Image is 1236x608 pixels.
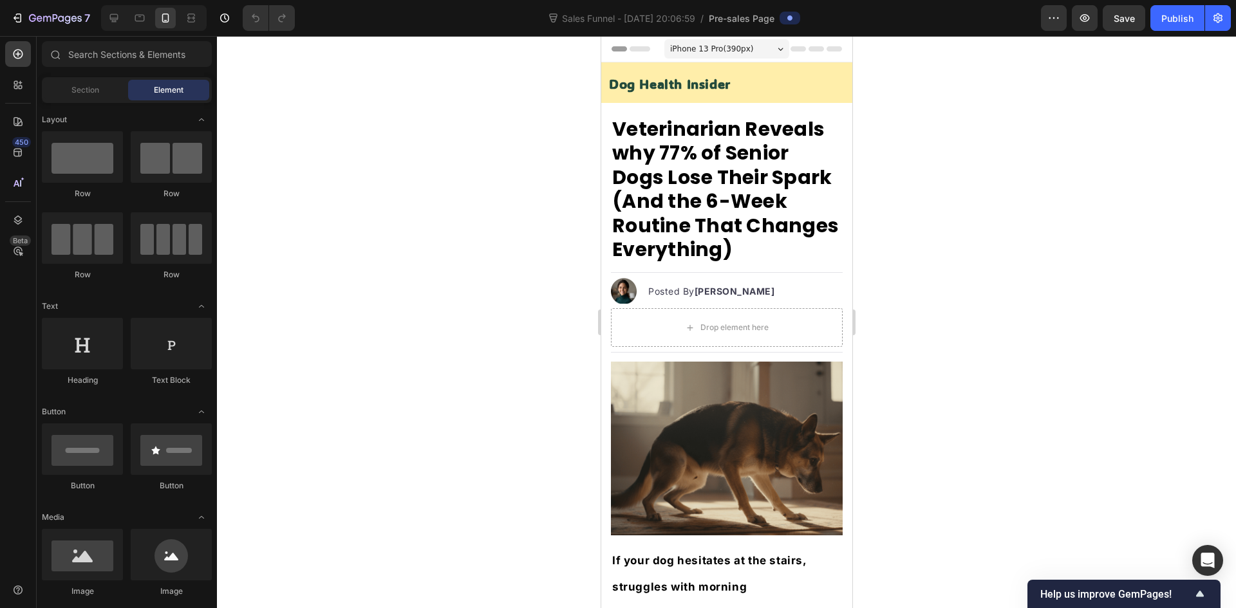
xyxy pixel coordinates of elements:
div: Row [131,188,212,199]
div: Button [42,480,123,492]
button: Save [1103,5,1145,31]
span: Section [71,84,99,96]
div: Undo/Redo [243,5,295,31]
span: Element [154,84,183,96]
iframe: Design area [601,36,852,608]
p: 7 [84,10,90,26]
span: Media [42,511,64,523]
span: Text [42,300,58,312]
span: Sales Funnel - [DATE] 20:06:59 [559,12,698,25]
div: Image [42,585,123,597]
div: Publish [1161,12,1194,25]
div: Heading [42,374,123,386]
div: Beta [10,235,31,246]
span: Button [42,406,66,418]
button: Publish [1150,5,1204,31]
div: Row [42,269,123,281]
div: Text Block [131,374,212,386]
button: 7 [5,5,96,31]
div: Row [42,188,123,199]
span: Help us improve GemPages! [1040,588,1192,600]
span: Toggle open [191,109,212,130]
div: Row [131,269,212,281]
div: Button [131,480,212,492]
button: Show survey - Help us improve GemPages! [1040,586,1208,602]
div: 450 [12,137,31,147]
span: Toggle open [191,296,212,317]
input: Search Sections & Elements [42,41,212,67]
span: Save [1114,13,1135,24]
span: Pre-sales Page [709,12,774,25]
span: Toggle open [191,401,212,422]
span: Layout [42,114,67,125]
span: Toggle open [191,507,212,528]
div: Image [131,585,212,597]
div: Open Intercom Messenger [1192,545,1223,576]
span: / [700,12,704,25]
